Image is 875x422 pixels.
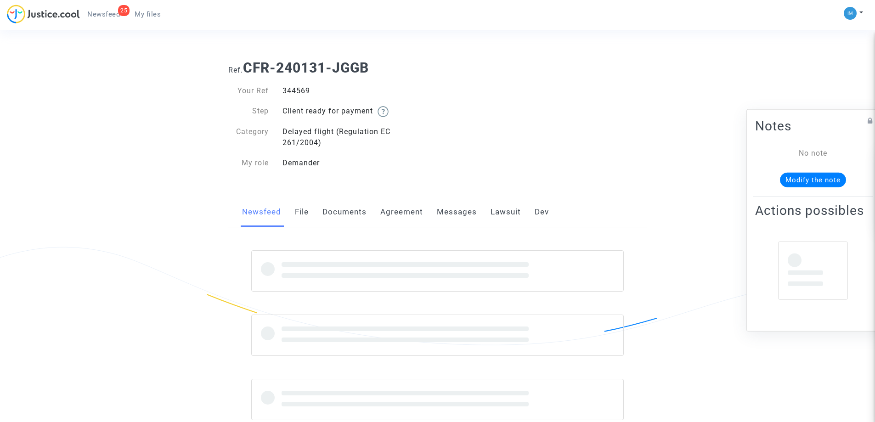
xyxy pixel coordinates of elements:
a: Messages [437,197,477,227]
span: Newsfeed [87,10,120,18]
a: Agreement [380,197,423,227]
img: help.svg [378,106,389,117]
div: No note [769,147,857,158]
a: File [295,197,309,227]
span: Ref. [228,66,243,74]
a: Dev [535,197,549,227]
a: Newsfeed [242,197,281,227]
a: Documents [322,197,367,227]
a: 25Newsfeed [80,7,127,21]
a: Lawsuit [491,197,521,227]
div: Demander [276,158,438,169]
div: 344569 [276,85,438,96]
div: Your Ref [221,85,276,96]
div: Delayed flight (Regulation EC 261/2004) [276,126,438,148]
button: Modify the note [780,172,846,187]
img: jc-logo.svg [7,5,80,23]
h2: Actions possibles [755,202,871,218]
img: a105443982b9e25553e3eed4c9f672e7 [844,7,857,20]
span: My files [135,10,161,18]
b: CFR-240131-JGGB [243,60,369,76]
div: Client ready for payment [276,106,438,117]
div: My role [221,158,276,169]
h2: Notes [755,118,871,134]
div: Category [221,126,276,148]
div: Step [221,106,276,117]
a: My files [127,7,168,21]
div: 25 [118,5,130,16]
